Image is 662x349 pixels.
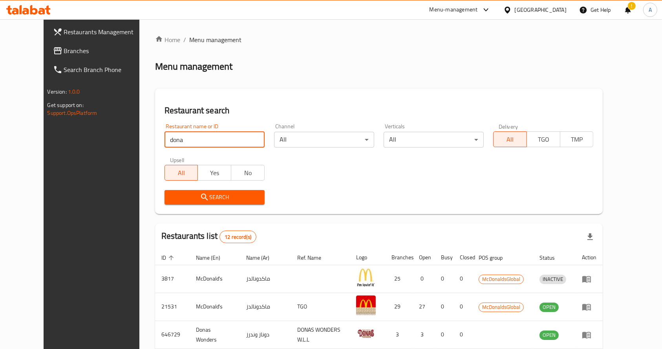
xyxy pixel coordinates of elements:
[454,293,472,321] td: 0
[576,250,603,265] th: Action
[539,303,559,312] div: OPEN
[385,265,413,293] td: 25
[497,134,524,145] span: All
[190,265,240,293] td: McDonald's
[493,131,527,147] button: All
[47,22,154,41] a: Restaurants Management
[454,250,472,265] th: Closed
[539,331,559,340] span: OPEN
[47,41,154,60] a: Branches
[499,124,518,129] label: Delivery
[356,295,376,315] img: McDonald's
[430,5,478,15] div: Menu-management
[530,134,557,145] span: TGO
[454,321,472,349] td: 0
[479,275,523,284] span: McDonaldsGlobal
[582,274,596,284] div: Menu
[435,321,454,349] td: 0
[165,105,594,116] h2: Restaurant search
[435,250,454,265] th: Busy
[161,230,256,243] h2: Restaurants list
[384,132,484,148] div: All
[582,330,596,340] div: Menu
[171,192,258,202] span: Search
[649,6,652,14] span: A
[515,6,567,14] div: [GEOGRAPHIC_DATA]
[155,60,232,73] h2: Menu management
[155,321,190,349] td: 646729
[413,321,435,349] td: 3
[68,87,80,97] span: 1.0.0
[356,268,376,287] img: McDonald's
[170,157,185,162] label: Upsell
[297,253,331,262] span: Ref. Name
[161,253,176,262] span: ID
[196,253,230,262] span: Name (En)
[539,275,566,284] span: INACTIVE
[155,293,190,321] td: 21531
[291,321,350,349] td: DONAS WONDERS W.L.L
[274,132,374,148] div: All
[413,293,435,321] td: 27
[231,165,265,181] button: No
[48,87,67,97] span: Version:
[435,293,454,321] td: 0
[165,132,265,148] input: Search for restaurant name or ID..
[582,302,596,312] div: Menu
[165,190,265,205] button: Search
[539,253,565,262] span: Status
[454,265,472,293] td: 0
[581,227,600,246] div: Export file
[356,323,376,343] img: Donas Wonders
[48,108,97,118] a: Support.OpsPlatform
[198,165,231,181] button: Yes
[64,65,148,74] span: Search Branch Phone
[413,250,435,265] th: Open
[527,131,560,147] button: TGO
[190,321,240,349] td: Donas Wonders
[479,253,513,262] span: POS group
[220,233,256,241] span: 12 record(s)
[539,303,559,312] span: OPEN
[563,134,591,145] span: TMP
[246,253,280,262] span: Name (Ar)
[240,321,291,349] td: دوناز وندرز
[350,250,385,265] th: Logo
[155,35,180,44] a: Home
[435,265,454,293] td: 0
[155,265,190,293] td: 3817
[64,27,148,37] span: Restaurants Management
[479,303,523,312] span: McDonaldsGlobal
[219,231,256,243] div: Total records count
[234,167,262,179] span: No
[413,265,435,293] td: 0
[47,60,154,79] a: Search Branch Phone
[385,250,413,265] th: Branches
[64,46,148,55] span: Branches
[165,165,198,181] button: All
[539,275,566,284] div: INACTIVE
[560,131,594,147] button: TMP
[201,167,228,179] span: Yes
[48,100,84,110] span: Get support on:
[189,35,241,44] span: Menu management
[155,35,603,44] nav: breadcrumb
[183,35,186,44] li: /
[240,293,291,321] td: ماكدونالدز
[385,321,413,349] td: 3
[240,265,291,293] td: ماكدونالدز
[385,293,413,321] td: 29
[190,293,240,321] td: McDonald's
[291,293,350,321] td: TGO
[168,167,195,179] span: All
